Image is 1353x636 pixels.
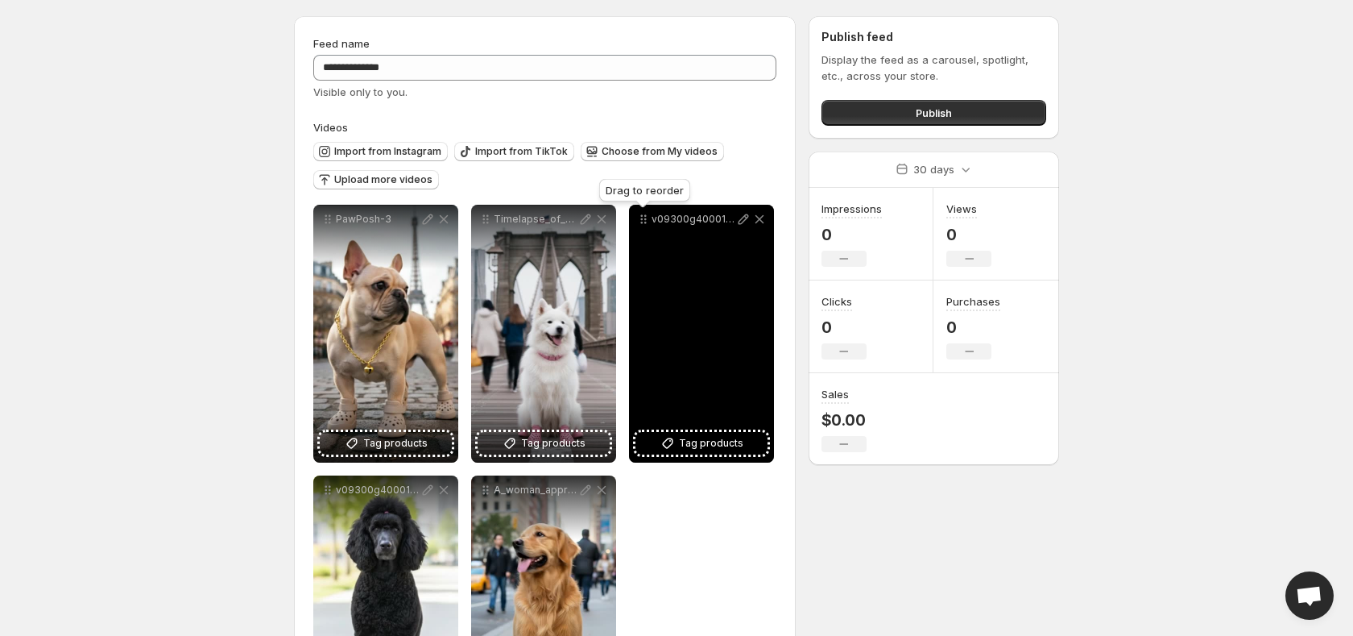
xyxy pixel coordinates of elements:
span: Publish [916,105,952,121]
h3: Views [946,201,977,217]
h3: Purchases [946,293,1000,310]
span: Choose from My videos [602,145,718,158]
button: Upload more videos [313,170,439,189]
button: Choose from My videos [581,142,724,161]
h3: Sales [821,386,849,402]
p: 0 [946,225,991,244]
span: Feed name [313,37,370,50]
p: Display the feed as a carousel, spotlight, etc., across your store. [821,52,1046,84]
div: Open chat [1285,572,1334,620]
div: Timelapse_of_people_202509171654_0ltr4Tag products [471,205,616,463]
button: Import from TikTok [454,142,574,161]
span: Videos [313,121,348,134]
span: Import from Instagram [334,145,441,158]
p: 0 [821,318,867,337]
button: Tag products [478,432,610,455]
span: Upload more videos [334,173,432,186]
p: Timelapse_of_people_202509171654_0ltr4 [494,213,577,226]
span: Tag products [679,435,743,451]
div: v09300g40001d35givfog65vnosnfvlgTag products [629,205,774,463]
p: v09300g40001d35givfog65vnosnfvlg [652,213,735,226]
button: Tag products [635,432,768,455]
button: Import from Instagram [313,142,448,161]
span: Import from TikTok [475,145,568,158]
h2: Publish feed [821,29,1046,45]
p: A_woman_approach_202509171658_a5m20 [494,484,577,497]
h3: Clicks [821,293,852,310]
span: Tag products [521,435,585,451]
p: 0 [821,225,882,244]
button: Publish [821,100,1046,126]
p: $0.00 [821,410,867,430]
div: PawPosh-3Tag products [313,205,458,463]
p: v09300g40001d35gqbnog65l8sjd5uag [336,484,420,497]
button: Tag products [320,432,452,455]
p: 0 [946,318,1000,337]
span: Visible only to you. [313,85,408,98]
span: Tag products [363,435,428,451]
p: 30 days [913,161,954,177]
p: PawPosh-3 [336,213,420,226]
h3: Impressions [821,201,882,217]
